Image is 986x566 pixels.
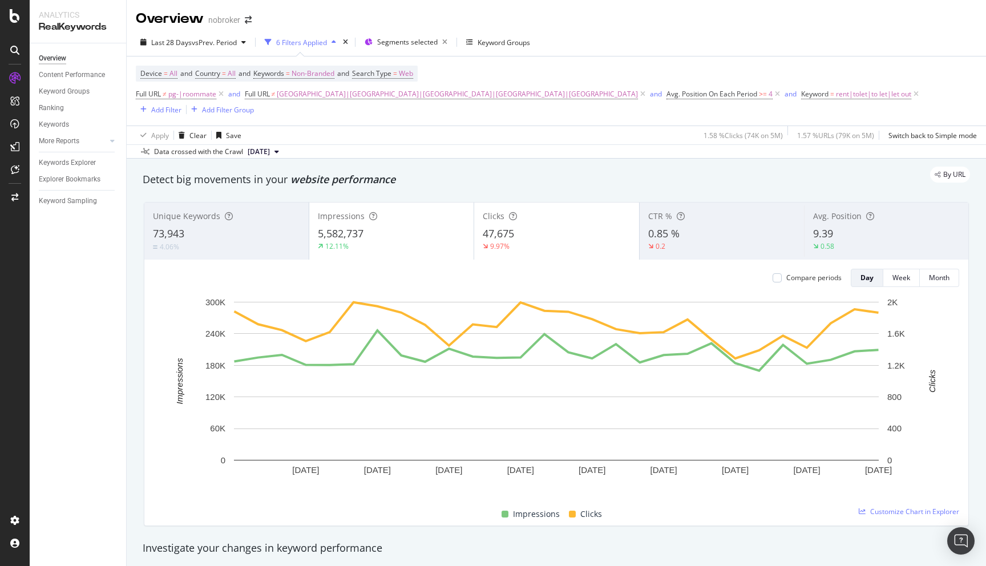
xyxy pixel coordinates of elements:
[136,126,169,144] button: Apply
[192,38,237,47] span: vs Prev. Period
[202,105,254,115] div: Add Filter Group
[580,507,602,521] span: Clicks
[39,157,118,169] a: Keywords Explorer
[704,131,783,140] div: 1.58 % Clicks ( 74K on 5M )
[260,33,341,51] button: 6 Filters Applied
[769,86,773,102] span: 4
[205,297,225,307] text: 300K
[797,131,874,140] div: 1.57 % URLs ( 79K on 5M )
[490,241,510,251] div: 9.97%
[39,86,118,98] a: Keyword Groups
[870,507,959,516] span: Customize Chart in Explorer
[865,465,892,475] text: [DATE]
[859,507,959,516] a: Customize Chart in Explorer
[189,131,207,140] div: Clear
[174,126,207,144] button: Clear
[163,89,167,99] span: ≠
[887,329,905,338] text: 1.6K
[483,227,514,240] span: 47,675
[887,423,902,433] text: 400
[656,241,665,251] div: 0.2
[650,465,677,475] text: [DATE]
[195,68,220,78] span: Country
[243,145,284,159] button: [DATE]
[276,38,327,47] div: 6 Filters Applied
[813,211,862,221] span: Avg. Position
[169,66,177,82] span: All
[228,89,240,99] div: and
[483,211,504,221] span: Clicks
[39,9,117,21] div: Analytics
[435,465,462,475] text: [DATE]
[462,33,535,51] button: Keyword Groups
[286,68,290,78] span: =
[39,52,66,64] div: Overview
[153,211,220,221] span: Unique Keywords
[929,273,949,282] div: Month
[887,392,902,402] text: 800
[272,89,276,99] span: ≠
[245,16,252,24] div: arrow-right-arrow-left
[650,88,662,99] button: and
[39,86,90,98] div: Keyword Groups
[153,296,959,494] svg: A chart.
[136,103,181,116] button: Add Filter
[579,465,605,475] text: [DATE]
[39,52,118,64] a: Overview
[887,455,892,465] text: 0
[786,273,842,282] div: Compare periods
[187,103,254,116] button: Add Filter Group
[943,171,965,178] span: By URL
[884,126,977,144] button: Switch back to Simple mode
[153,227,184,240] span: 73,943
[341,37,350,48] div: times
[205,392,225,402] text: 120K
[813,227,833,240] span: 9.39
[248,147,270,157] span: 2025 Aug. 4th
[151,105,181,115] div: Add Filter
[648,211,672,221] span: CTR %
[39,195,97,207] div: Keyword Sampling
[39,173,118,185] a: Explorer Bookmarks
[205,329,225,338] text: 240K
[892,273,910,282] div: Week
[212,126,241,144] button: Save
[292,465,319,475] text: [DATE]
[507,465,534,475] text: [DATE]
[140,68,162,78] span: Device
[39,119,69,131] div: Keywords
[245,89,270,99] span: Full URL
[785,89,797,99] div: and
[208,14,240,26] div: nobroker
[151,131,169,140] div: Apply
[478,38,530,47] div: Keyword Groups
[883,269,920,287] button: Week
[154,147,243,157] div: Data crossed with the Crawl
[821,241,834,251] div: 0.58
[228,66,236,82] span: All
[393,68,397,78] span: =
[399,66,413,82] span: Web
[377,37,438,47] span: Segments selected
[168,86,216,102] span: pg-|roommate
[39,102,118,114] a: Ranking
[722,465,749,475] text: [DATE]
[151,38,192,47] span: Last 28 Days
[221,455,225,465] text: 0
[364,465,391,475] text: [DATE]
[39,173,100,185] div: Explorer Bookmarks
[759,89,767,99] span: >=
[39,69,105,81] div: Content Performance
[888,131,977,140] div: Switch back to Simple mode
[666,89,757,99] span: Avg. Position On Each Period
[650,89,662,99] div: and
[648,227,680,240] span: 0.85 %
[337,68,349,78] span: and
[920,269,959,287] button: Month
[175,358,184,404] text: Impressions
[887,361,905,370] text: 1.2K
[205,361,225,370] text: 180K
[360,33,452,51] button: Segments selected
[164,68,168,78] span: =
